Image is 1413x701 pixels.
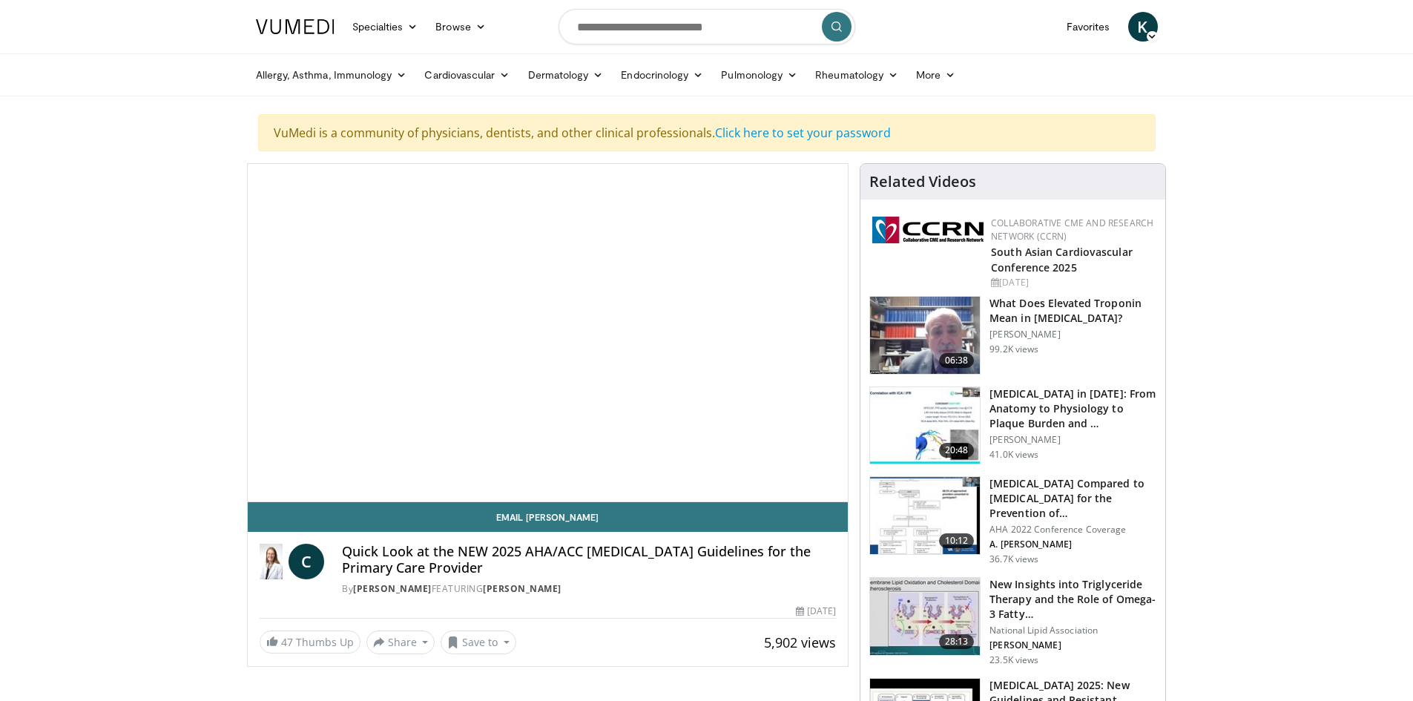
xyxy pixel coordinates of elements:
span: 28:13 [939,634,975,649]
a: More [907,60,964,90]
h3: [MEDICAL_DATA] Compared to [MEDICAL_DATA] for the Prevention of… [989,476,1156,521]
button: Save to [441,631,516,654]
h3: New Insights into Triglyceride Therapy and the Role of Omega-3 Fatty… [989,577,1156,622]
img: a04ee3ba-8487-4636-b0fb-5e8d268f3737.png.150x105_q85_autocrop_double_scale_upscale_version-0.2.png [872,217,984,243]
a: Click here to set your password [715,125,891,141]
a: 47 Thumbs Up [260,631,360,654]
p: [PERSON_NAME] [989,639,1156,651]
span: 10:12 [939,533,975,548]
a: Rheumatology [806,60,907,90]
img: Dr. Catherine P. Benziger [260,544,283,579]
a: [PERSON_NAME] [353,582,432,595]
a: C [289,544,324,579]
p: 23.5K views [989,654,1038,666]
a: Cardiovascular [415,60,518,90]
div: [DATE] [991,276,1153,289]
a: 10:12 [MEDICAL_DATA] Compared to [MEDICAL_DATA] for the Prevention of… AHA 2022 Conference Covera... [869,476,1156,565]
p: [PERSON_NAME] [989,434,1156,446]
h4: Related Videos [869,173,976,191]
p: National Lipid Association [989,625,1156,636]
a: 28:13 New Insights into Triglyceride Therapy and the Role of Omega-3 Fatty… National Lipid Associ... [869,577,1156,666]
span: 20:48 [939,443,975,458]
img: 98daf78a-1d22-4ebe-927e-10afe95ffd94.150x105_q85_crop-smart_upscale.jpg [870,297,980,374]
img: 7c0f9b53-1609-4588-8498-7cac8464d722.150x105_q85_crop-smart_upscale.jpg [870,477,980,554]
p: AHA 2022 Conference Coverage [989,524,1156,536]
span: 47 [281,635,293,649]
h3: [MEDICAL_DATA] in [DATE]: From Anatomy to Physiology to Plaque Burden and … [989,386,1156,431]
p: [PERSON_NAME] [989,329,1156,340]
img: VuMedi Logo [256,19,335,34]
a: Specialties [343,12,427,42]
video-js: Video Player [248,164,849,502]
a: Dermatology [519,60,613,90]
a: [PERSON_NAME] [483,582,561,595]
input: Search topics, interventions [559,9,855,45]
a: Pulmonology [712,60,806,90]
a: South Asian Cardiovascular Conference 2025 [991,245,1133,274]
p: 99.2K views [989,343,1038,355]
p: 36.7K views [989,553,1038,565]
span: 06:38 [939,353,975,368]
a: K [1128,12,1158,42]
a: Email [PERSON_NAME] [248,502,849,532]
span: 5,902 views [764,633,836,651]
h4: Quick Look at the NEW 2025 AHA/ACC [MEDICAL_DATA] Guidelines for the Primary Care Provider [342,544,836,576]
a: 20:48 [MEDICAL_DATA] in [DATE]: From Anatomy to Physiology to Plaque Burden and … [PERSON_NAME] 4... [869,386,1156,465]
div: [DATE] [796,605,836,618]
button: Share [366,631,435,654]
a: Allergy, Asthma, Immunology [247,60,416,90]
a: Endocrinology [612,60,712,90]
img: 823da73b-7a00-425d-bb7f-45c8b03b10c3.150x105_q85_crop-smart_upscale.jpg [870,387,980,464]
a: Collaborative CME and Research Network (CCRN) [991,217,1153,243]
p: 41.0K views [989,449,1038,461]
h3: What Does Elevated Troponin Mean in [MEDICAL_DATA]? [989,296,1156,326]
a: Browse [426,12,495,42]
a: Favorites [1058,12,1119,42]
img: 45ea033d-f728-4586-a1ce-38957b05c09e.150x105_q85_crop-smart_upscale.jpg [870,578,980,655]
div: By FEATURING [342,582,836,596]
p: A. [PERSON_NAME] [989,539,1156,550]
div: VuMedi is a community of physicians, dentists, and other clinical professionals. [258,114,1156,151]
a: 06:38 What Does Elevated Troponin Mean in [MEDICAL_DATA]? [PERSON_NAME] 99.2K views [869,296,1156,375]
